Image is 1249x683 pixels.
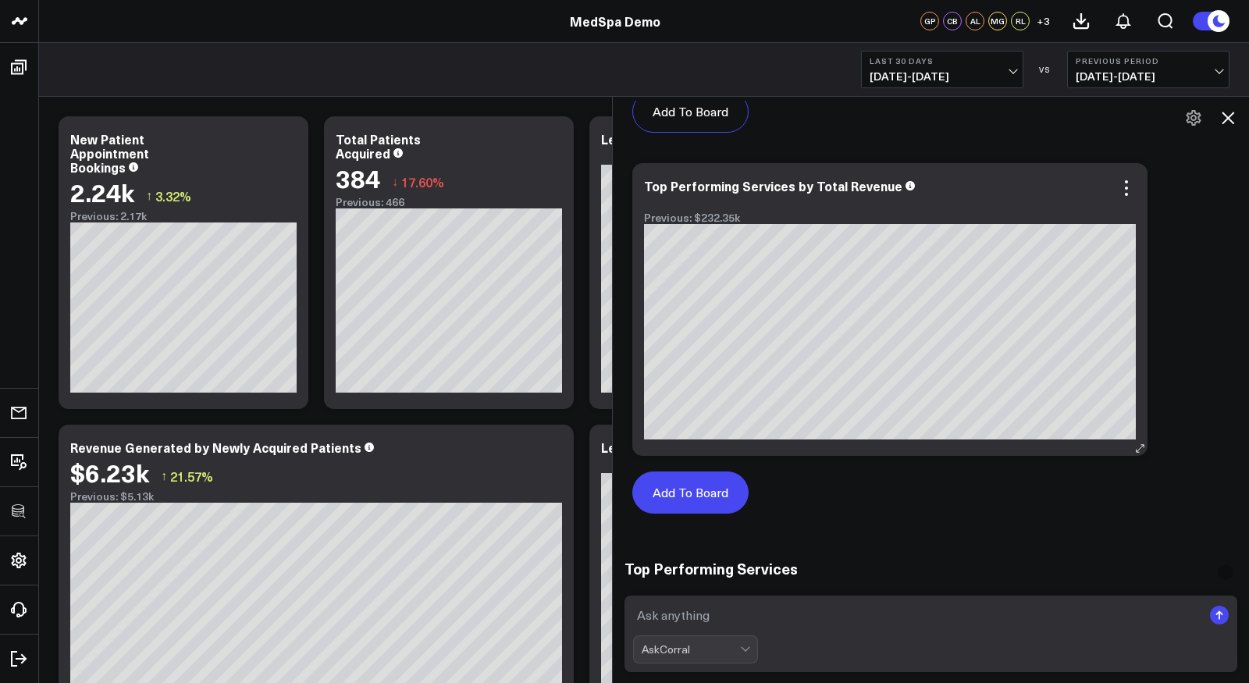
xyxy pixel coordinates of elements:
span: 3.32% [155,187,191,205]
div: New Patient Appointment Bookings [70,130,149,176]
div: Previous: $232.35k [644,212,1136,224]
span: [DATE] - [DATE] [1076,70,1221,83]
button: Last 30 Days[DATE]-[DATE] [861,51,1023,88]
span: + 3 [1037,16,1050,27]
div: VS [1031,65,1059,74]
div: Previous: 2.17k [70,210,297,222]
a: MedSpa Demo [570,12,660,30]
div: MG [988,12,1007,30]
div: AL [966,12,984,30]
div: Lead Conversion Funnel [601,130,745,148]
div: Revenue Generated by Newly Acquired Patients [70,439,361,456]
b: Previous Period [1076,56,1221,66]
div: RL [1011,12,1030,30]
div: $6.23k [70,458,149,486]
div: AskCorral [642,643,740,656]
div: Top Performing Services by Total Revenue [644,177,902,194]
span: ↑ [146,186,152,206]
span: ↑ [161,466,167,486]
span: [DATE] - [DATE] [870,70,1015,83]
span: 21.57% [170,468,213,485]
span: ↓ [392,172,398,192]
div: Previous: $5.13k [70,490,562,503]
button: Add To Board [632,91,749,133]
div: Previous: 466 [336,196,562,208]
h3: Top Performing Services [624,560,1237,577]
div: CB [943,12,962,30]
div: GP [920,12,939,30]
b: Last 30 Days [870,56,1015,66]
div: 2.24k [70,178,134,206]
button: Add To Board [632,471,749,514]
button: +3 [1034,12,1052,30]
div: Total Patients Acquired [336,130,421,162]
button: Previous Period[DATE]-[DATE] [1067,51,1229,88]
span: 17.60% [401,173,444,190]
div: 384 [336,164,380,192]
div: Leads by Marketing Channel [601,439,774,456]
